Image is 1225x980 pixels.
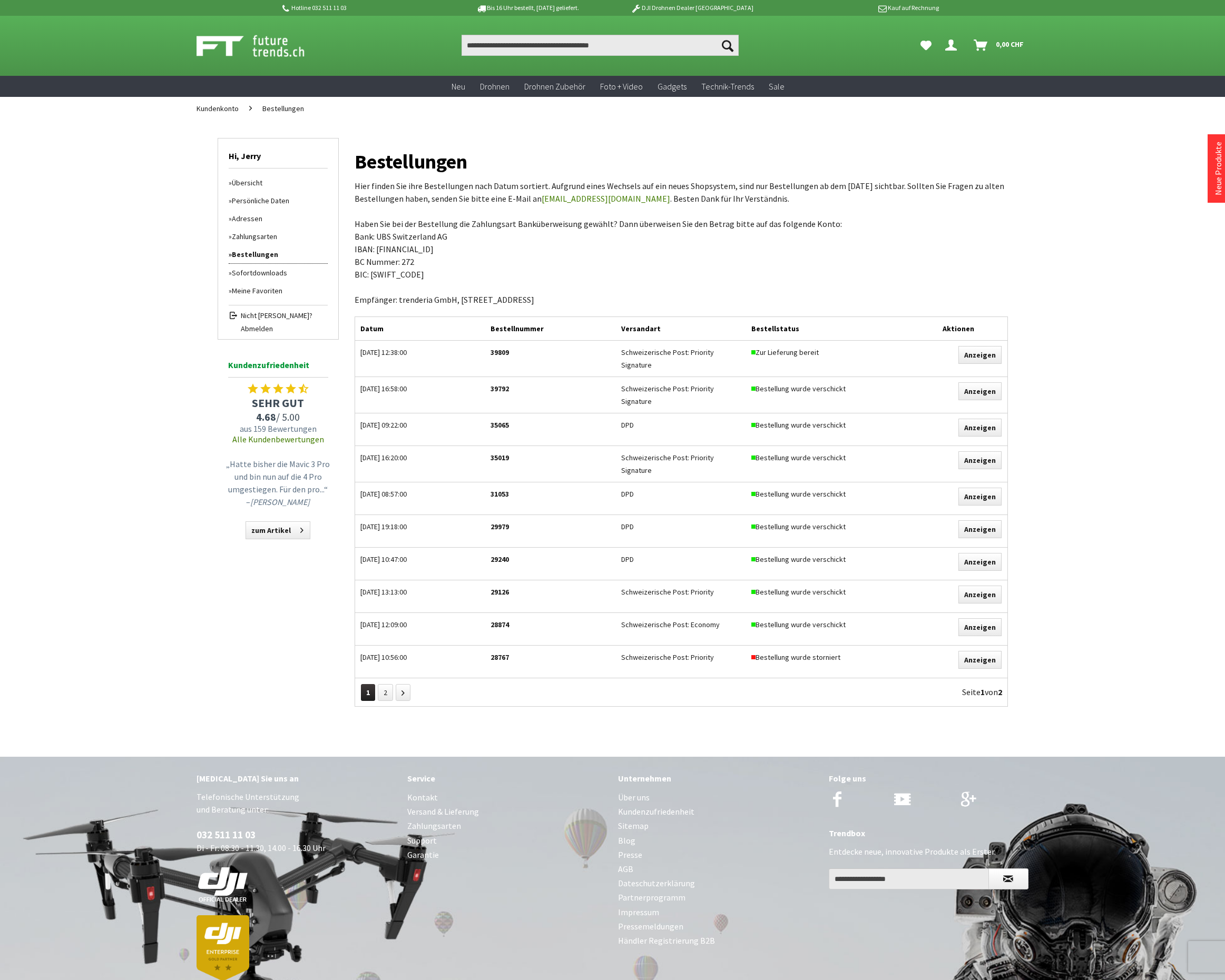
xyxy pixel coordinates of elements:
a: Bestellungen [229,245,328,264]
a: Meine Favoriten [229,282,328,300]
div: [DATE] 08:57:00 [360,488,481,500]
div: Bestellung wurde verschickt [751,553,904,566]
a: Versand & Lieferung [407,805,607,819]
div: 28874 [491,618,611,631]
div: Seite von [962,684,1002,700]
span: Kundenzufriedenheit [228,358,328,378]
a: Anzeigen [958,419,1002,437]
p: Hier finden Sie ihre Bestellungen nach Datum sortiert. Aufgrund eines Wechsels auf ein neues Shop... [355,180,1008,306]
div: Bestellung wurde verschickt [751,382,904,395]
a: Support [407,834,607,848]
span: Foto + Video [600,81,643,92]
button: Suchen [717,35,739,56]
p: Kauf auf Rechnung [775,2,939,14]
div: 29240 [491,553,611,566]
a: Gadgets [650,76,694,97]
span: [PERSON_NAME]? [258,311,312,320]
a: Über uns [618,790,818,805]
span: SEHR GUT [223,395,334,410]
div: Schweizerische Post: Priority [621,586,741,598]
div: Bestellstatus [746,317,909,340]
a: 2 [378,684,393,701]
a: Anzeigen [958,618,1002,636]
a: Anzeigen [958,451,1002,469]
a: Anzeigen [958,488,1002,506]
h1: Bestellungen [355,144,1008,180]
span: Kundenkonto [197,104,239,113]
div: [DATE] 09:22:00 [360,419,481,431]
a: Nicht [PERSON_NAME]? Abmelden [229,305,328,334]
a: 032 511 11 03 [197,828,256,841]
a: Händler Registrierung B2B [618,934,818,948]
div: Bestellung wurde verschickt [751,488,904,500]
span: 0,00 CHF [996,36,1024,53]
a: Garantie [407,848,607,862]
div: [DATE] 16:20:00 [360,451,481,464]
div: 39809 [491,346,611,359]
a: Kundenzufriedenheit [618,805,818,819]
a: Neue Produkte [1213,142,1223,195]
div: Bestellnummer [485,317,616,340]
p: „Hatte bisher die Mavic 3 Pro und bin nun auf die 4 Pro umgestiegen. Für den pro...“ – [226,458,331,508]
a: Zahlungsarten [407,819,607,833]
div: 28767 [491,651,611,664]
span: Drohnen Zubehör [524,81,585,92]
div: Schweizerische Post: Priority Signature [621,451,741,477]
a: Bestellungen [257,97,309,120]
div: Schweizerische Post: Priority Signature [621,382,741,408]
span: 1 [981,687,985,697]
a: [EMAIL_ADDRESS][DOMAIN_NAME] [542,193,670,204]
span: / 5.00 [223,410,334,423]
span: 2 [998,687,1002,697]
div: [DATE] 16:58:00 [360,382,481,395]
a: Persönliche Daten [229,192,328,210]
a: Anzeigen [958,520,1002,538]
span: Hi, Jerry [229,138,328,169]
span: Sale [769,81,785,92]
a: Alle Kundenbewertungen [232,434,324,444]
span: 4.68 [256,410,276,423]
a: Kundenkonto [191,97,244,120]
div: Bestellung wurde verschickt [751,586,904,598]
div: Datum [355,317,486,340]
div: Bestellung wurde verschickt [751,451,904,464]
div: 35019 [491,451,611,464]
a: Sale [761,76,792,97]
img: Shop Futuretrends - zur Startseite wechseln [197,33,328,59]
a: Presse [618,848,818,862]
p: DJI Drohnen Dealer [GEOGRAPHIC_DATA] [610,2,774,14]
div: 35065 [491,419,611,431]
a: Sitemap [618,819,818,833]
button: Newsletter abonnieren [988,868,1028,889]
span: Abmelden [241,323,328,334]
p: Hotline 032 511 11 03 [281,2,445,14]
span: Drohnen [480,81,509,92]
a: Drohnen [473,76,517,97]
a: Sofortdownloads [229,264,328,282]
a: Anzeigen [958,382,1002,400]
div: 29126 [491,586,611,598]
a: Technik-Trends [694,76,761,97]
p: Entdecke neue, innovative Produkte als Erster. [829,845,1029,858]
div: Bestellung wurde verschickt [751,618,904,631]
input: Produkt, Marke, Kategorie, EAN, Artikelnummer… [462,35,739,56]
div: [DATE] 10:56:00 [360,651,481,664]
div: DPD [621,419,741,431]
div: Zur Lieferung bereit [751,346,904,359]
input: Ihre E-Mail Adresse [829,868,989,889]
div: [MEDICAL_DATA] Sie uns an [197,771,397,785]
div: Schweizerische Post: Priority Signature [621,346,741,371]
div: DPD [621,553,741,566]
a: AGB [618,862,818,876]
div: DPD [621,520,741,533]
a: Kontakt [407,790,607,805]
div: Service [407,771,607,785]
div: 29979 [491,520,611,533]
div: Versandart [616,317,747,340]
span: Technik-Trends [701,81,754,92]
a: Partnerprogramm [618,890,818,905]
a: zum Artikel [246,521,310,539]
div: 39792 [491,382,611,395]
div: Schweizerische Post: Priority [621,651,741,664]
